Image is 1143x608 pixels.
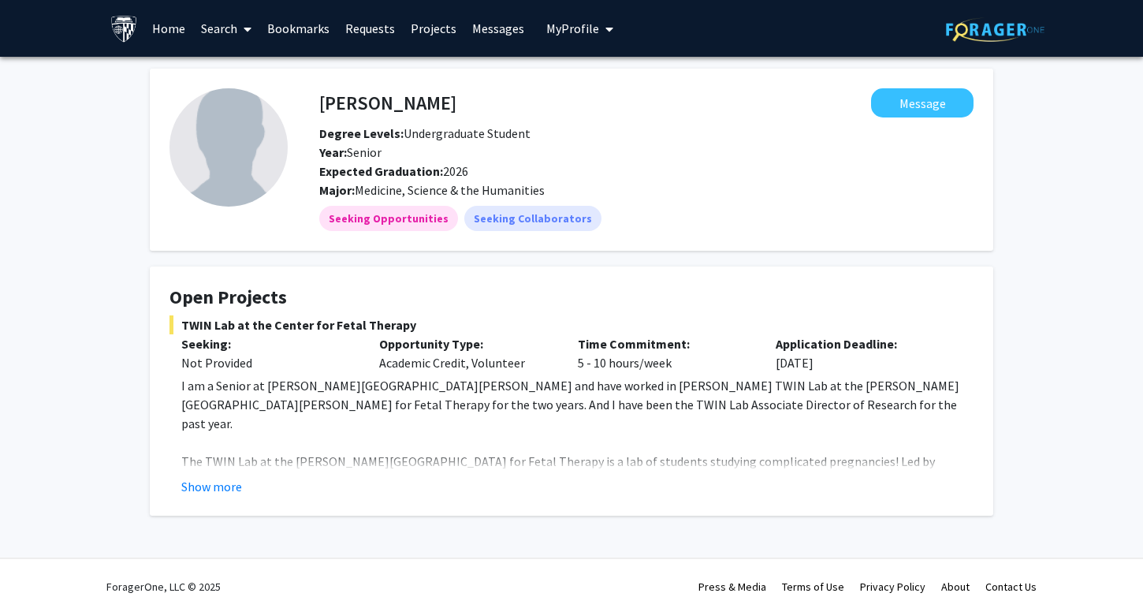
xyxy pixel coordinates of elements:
a: Terms of Use [782,580,844,594]
span: Undergraduate Student [319,125,531,141]
img: Profile Picture [169,88,288,207]
b: Year: [319,144,347,160]
p: The TWIN Lab at the [PERSON_NAME][GEOGRAPHIC_DATA] for Fetal Therapy is a lab of students studyin... [181,452,974,546]
p: I am a Senior at [PERSON_NAME][GEOGRAPHIC_DATA][PERSON_NAME] and have worked in [PERSON_NAME] TWI... [181,376,974,433]
a: Privacy Policy [860,580,925,594]
mat-chip: Seeking Collaborators [464,206,601,231]
div: Academic Credit, Volunteer [367,334,565,372]
div: 5 - 10 hours/week [566,334,764,372]
b: Expected Graduation: [319,163,443,179]
p: Seeking: [181,334,356,353]
span: My Profile [546,21,599,36]
b: Degree Levels: [319,125,404,141]
a: Search [193,1,259,56]
p: Application Deadline: [776,334,950,353]
div: [DATE] [764,334,962,372]
img: Johns Hopkins University Logo [110,15,138,43]
mat-chip: Seeking Opportunities [319,206,458,231]
span: TWIN Lab at the Center for Fetal Therapy [169,315,974,334]
span: Senior [319,144,382,160]
a: About [941,580,970,594]
a: Messages [464,1,532,56]
button: Show more [181,477,242,496]
span: Medicine, Science & the Humanities [355,182,545,198]
img: ForagerOne Logo [946,17,1044,42]
iframe: Chat [12,537,67,596]
p: Time Commitment: [578,334,752,353]
a: Contact Us [985,580,1037,594]
a: Press & Media [698,580,766,594]
h4: Open Projects [169,286,974,309]
span: 2026 [319,163,468,179]
h4: [PERSON_NAME] [319,88,456,117]
a: Requests [337,1,403,56]
button: Message Christina Rivera [871,88,974,117]
a: Projects [403,1,464,56]
a: Bookmarks [259,1,337,56]
a: Home [144,1,193,56]
b: Major: [319,182,355,198]
p: Opportunity Type: [379,334,553,353]
div: Not Provided [181,353,356,372]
